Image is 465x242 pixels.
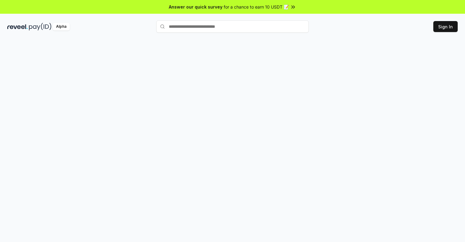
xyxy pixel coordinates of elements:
[29,23,51,31] img: pay_id
[169,4,222,10] span: Answer our quick survey
[7,23,28,31] img: reveel_dark
[224,4,289,10] span: for a chance to earn 10 USDT 📝
[433,21,458,32] button: Sign In
[53,23,70,31] div: Alpha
